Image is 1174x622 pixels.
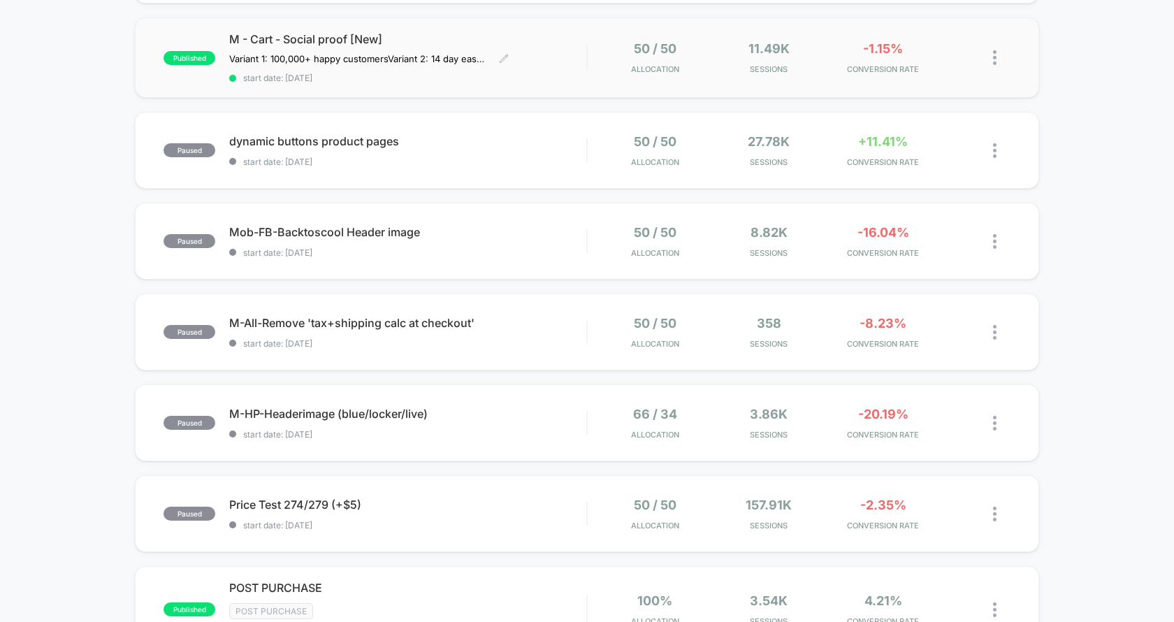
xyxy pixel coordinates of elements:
[860,316,906,331] span: -8.23%
[637,593,672,608] span: 100%
[229,225,586,239] span: Mob-FB-Backtoscool Header image
[864,593,902,608] span: 4.21%
[993,416,997,431] img: close
[634,498,676,512] span: 50 / 50
[631,64,679,74] span: Allocation
[164,325,215,339] span: paused
[164,416,215,430] span: paused
[229,603,313,619] span: Post Purchase
[751,225,788,240] span: 8.82k
[634,225,676,240] span: 50 / 50
[634,316,676,331] span: 50 / 50
[716,430,822,440] span: Sessions
[631,339,679,349] span: Allocation
[993,143,997,158] img: close
[229,498,586,512] span: Price Test 274/279 (+$5)
[860,498,906,512] span: -2.35%
[229,429,586,440] span: start date: [DATE]
[229,32,586,46] span: M - Cart - Social proof [New]
[229,407,586,421] span: M-HP-Headerimage (blue/locker/live)
[716,521,822,530] span: Sessions
[164,507,215,521] span: paused
[631,430,679,440] span: Allocation
[993,602,997,617] img: close
[829,521,936,530] span: CONVERSION RATE
[164,51,215,65] span: published
[858,134,908,149] span: +11.41%
[229,247,586,258] span: start date: [DATE]
[829,430,936,440] span: CONVERSION RATE
[229,73,586,83] span: start date: [DATE]
[229,157,586,167] span: start date: [DATE]
[164,143,215,157] span: paused
[631,521,679,530] span: Allocation
[633,407,677,421] span: 66 / 34
[829,157,936,167] span: CONVERSION RATE
[863,41,903,56] span: -1.15%
[750,407,788,421] span: 3.86k
[229,520,586,530] span: start date: [DATE]
[857,225,909,240] span: -16.04%
[229,338,586,349] span: start date: [DATE]
[716,157,822,167] span: Sessions
[858,407,908,421] span: -20.19%
[164,234,215,248] span: paused
[757,316,781,331] span: 358
[993,325,997,340] img: close
[164,602,215,616] span: published
[829,248,936,258] span: CONVERSION RATE
[631,157,679,167] span: Allocation
[993,234,997,249] img: close
[993,50,997,65] img: close
[748,41,790,56] span: 11.49k
[716,248,822,258] span: Sessions
[229,581,586,595] span: POST PURCHASE
[631,248,679,258] span: Allocation
[634,41,676,56] span: 50 / 50
[746,498,792,512] span: 157.91k
[993,507,997,521] img: close
[716,339,822,349] span: Sessions
[229,53,488,64] span: Variant 1: 100,000+ happy customersVariant 2: 14 day easy returns (paused)
[750,593,788,608] span: 3.54k
[634,134,676,149] span: 50 / 50
[829,339,936,349] span: CONVERSION RATE
[748,134,790,149] span: 27.78k
[229,316,586,330] span: M-All-Remove 'tax+shipping calc at checkout'
[229,134,586,148] span: dynamic buttons product pages
[716,64,822,74] span: Sessions
[829,64,936,74] span: CONVERSION RATE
